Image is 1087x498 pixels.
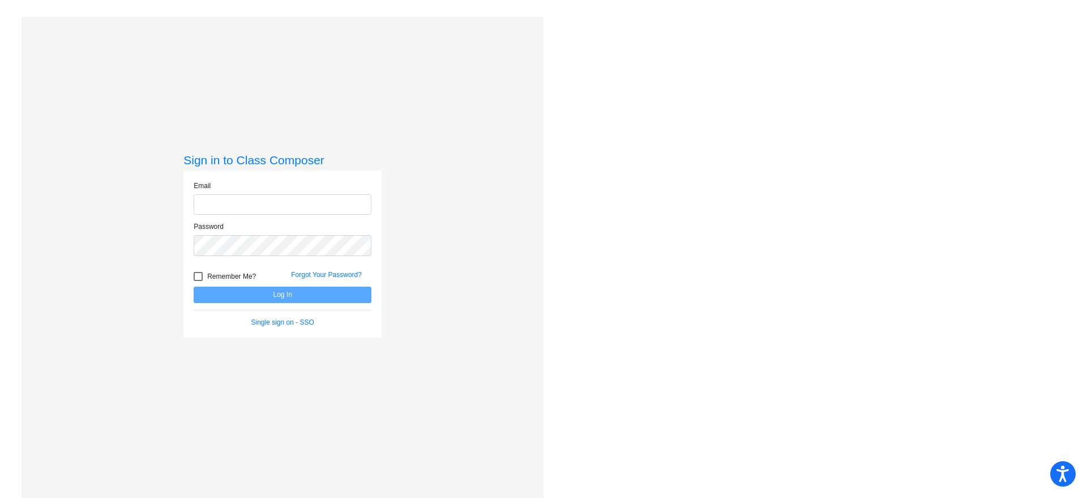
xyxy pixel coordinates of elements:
[194,181,211,191] label: Email
[194,287,371,303] button: Log In
[183,153,382,167] h3: Sign in to Class Composer
[251,318,314,326] a: Single sign on - SSO
[194,222,224,232] label: Password
[207,270,256,283] span: Remember Me?
[291,271,362,279] a: Forgot Your Password?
